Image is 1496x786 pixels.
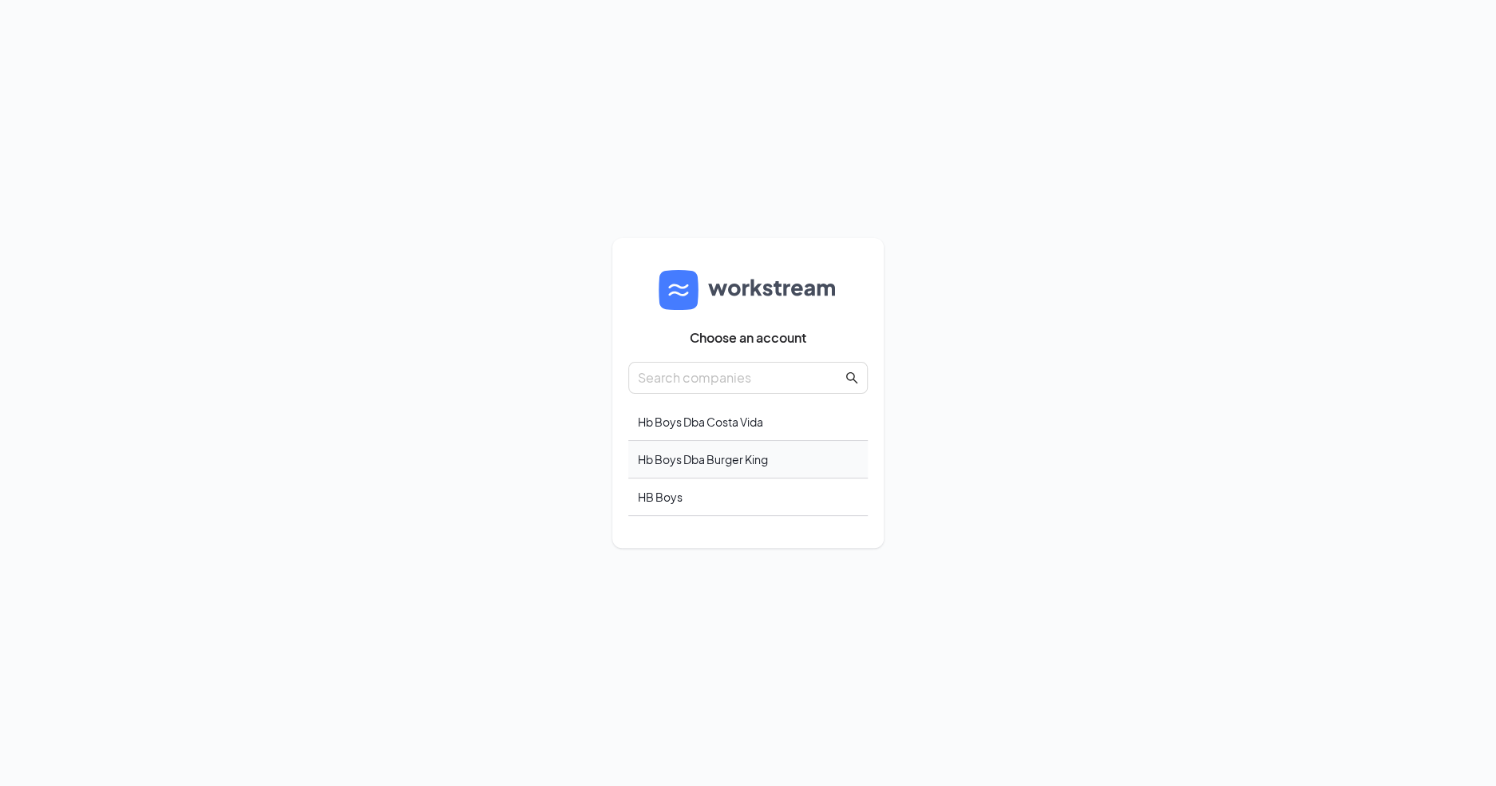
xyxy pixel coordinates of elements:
[638,367,842,387] input: Search companies
[628,441,868,478] div: Hb Boys Dba Burger King
[659,270,837,310] img: logo
[845,371,858,384] span: search
[628,403,868,441] div: Hb Boys Dba Costa Vida
[628,478,868,516] div: HB Boys
[690,330,806,346] span: Choose an account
